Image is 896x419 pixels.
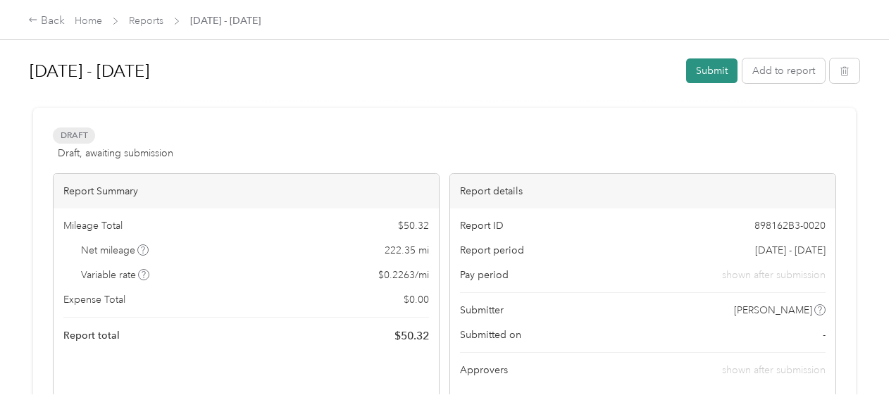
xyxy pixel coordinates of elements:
span: Draft [53,127,95,144]
button: Submit [686,58,738,83]
span: Mileage Total [63,218,123,233]
button: Add to report [742,58,825,83]
span: Pay period [460,268,509,282]
iframe: Everlance-gr Chat Button Frame [817,340,896,419]
span: Expense Total [63,292,125,307]
span: $ 0.00 [404,292,429,307]
span: Report total [63,328,120,343]
h1: Aug 1 - 31, 2025 [30,54,676,88]
span: $ 0.2263 / mi [378,268,429,282]
span: Draft, awaiting submission [58,146,173,161]
div: Report Summary [54,174,439,208]
span: shown after submission [722,268,826,282]
span: [DATE] - [DATE] [190,13,261,28]
span: 222.35 mi [385,243,429,258]
span: Approvers [460,363,508,377]
a: Reports [129,15,163,27]
span: 898162B3-0020 [754,218,826,233]
span: $ 50.32 [398,218,429,233]
span: [PERSON_NAME] [734,303,812,318]
span: - [823,327,826,342]
span: $ 50.32 [394,327,429,344]
div: Back [28,13,65,30]
span: Submitted on [460,327,521,342]
span: [DATE] - [DATE] [755,243,826,258]
span: Net mileage [81,243,149,258]
span: Report ID [460,218,504,233]
div: Report details [450,174,835,208]
a: Home [75,15,102,27]
span: shown after submission [722,364,826,376]
span: Report period [460,243,524,258]
span: Variable rate [81,268,150,282]
span: Submitter [460,303,504,318]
